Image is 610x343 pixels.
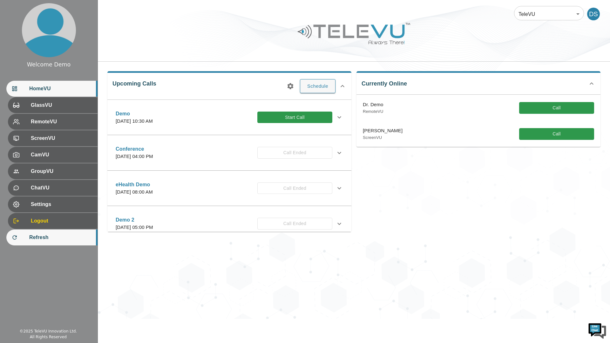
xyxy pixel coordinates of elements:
span: Logout [31,217,92,225]
p: Demo [116,110,153,118]
span: GlassVU [31,101,92,109]
span: HomeVU [29,85,92,93]
span: Refresh [29,234,92,241]
button: Start Call [257,112,332,123]
div: eHealth Demo[DATE] 08:00 AMCall Ended [111,177,348,200]
p: eHealth Demo [116,181,153,189]
span: ScreenVU [31,134,92,142]
div: ChatVU [8,180,98,196]
span: RemoteVU [31,118,92,126]
img: Chat Widget [588,321,607,340]
span: CamVU [31,151,92,159]
p: Demo 2 [116,216,153,224]
p: [DATE] 10:30 AM [116,118,153,125]
div: DS [587,8,600,20]
p: [DATE] 08:00 AM [116,189,153,196]
button: Call [519,128,594,140]
p: [PERSON_NAME] [363,127,403,134]
p: [DATE] 04:00 PM [116,153,153,160]
div: RemoteVU [8,114,98,130]
img: profile.png [22,3,76,57]
div: Minimize live chat window [104,3,119,18]
span: ChatVU [31,184,92,192]
p: [DATE] 05:00 PM [116,224,153,231]
div: TeleVU [514,5,584,23]
span: We're online! [37,80,88,144]
div: Chat with us now [33,33,107,42]
div: HomeVU [6,81,98,97]
div: Refresh [6,230,98,245]
div: Demo[DATE] 10:30 AMStart Call [111,106,348,129]
img: Logo [297,20,411,47]
p: ScreenVU [363,134,403,141]
img: d_736959983_company_1615157101543_736959983 [11,30,27,45]
div: CamVU [8,147,98,163]
div: Welcome Demo [27,60,71,69]
div: ScreenVU [8,130,98,146]
div: Conference[DATE] 04:00 PMCall Ended [111,141,348,164]
div: Logout [8,213,98,229]
span: GroupVU [31,168,92,175]
button: Schedule [300,79,335,93]
span: Settings [31,201,92,208]
div: Settings [8,196,98,212]
div: GlassVU [8,97,98,113]
p: RemoteVU [363,108,383,115]
div: GroupVU [8,163,98,179]
p: Conference [116,145,153,153]
div: Demo 2[DATE] 05:00 PMCall Ended [111,212,348,235]
button: Call [519,102,594,114]
div: © 2025 TeleVU Innovation Ltd. [19,328,77,334]
p: Dr. Demo [363,101,383,108]
textarea: Type your message and hit 'Enter' [3,174,121,196]
div: All Rights Reserved [30,334,67,340]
